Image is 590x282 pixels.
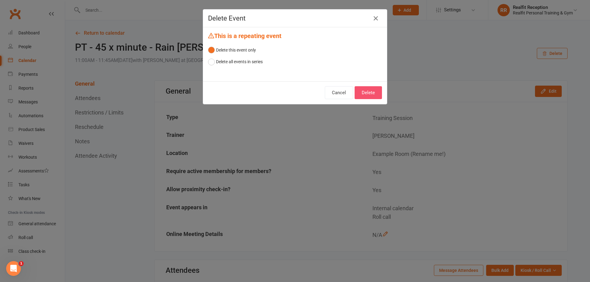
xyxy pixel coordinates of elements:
[355,86,382,99] button: Delete
[208,56,263,68] button: Delete all events in series
[325,86,353,99] button: Cancel
[6,261,21,276] iframe: Intercom live chat
[19,261,24,266] span: 1
[371,14,381,23] button: Close
[208,32,382,39] h4: This is a repeating event
[208,14,382,22] h4: Delete Event
[208,44,256,56] button: Delete this event only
